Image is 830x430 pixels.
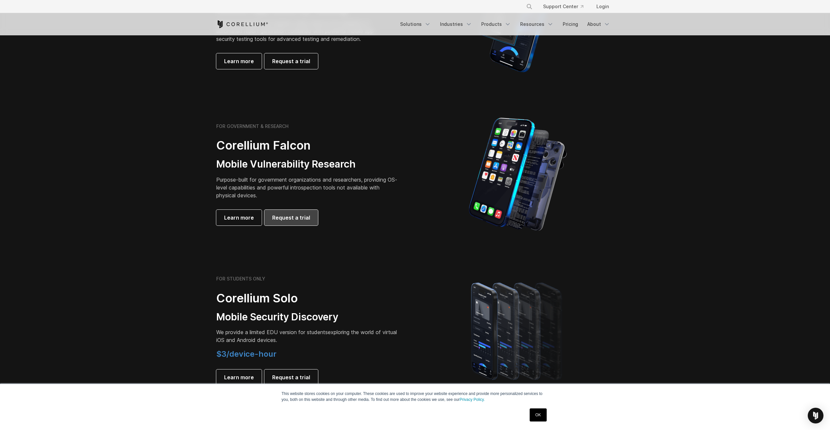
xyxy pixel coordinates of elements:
h3: Mobile Vulnerability Research [216,158,399,170]
h3: Mobile Security Discovery [216,311,399,323]
a: Request a trial [264,53,318,69]
div: Navigation Menu [518,1,614,12]
h2: Corellium Solo [216,291,399,306]
div: Navigation Menu [396,18,614,30]
a: Privacy Policy. [460,397,485,402]
div: Open Intercom Messenger [808,408,823,423]
span: Request a trial [272,57,310,65]
span: Request a trial [272,373,310,381]
a: Pricing [559,18,582,30]
h6: FOR STUDENTS ONLY [216,276,265,282]
span: Learn more [224,373,254,381]
h6: FOR GOVERNMENT & RESEARCH [216,123,289,129]
a: Industries [436,18,476,30]
span: Request a trial [272,214,310,222]
span: We provide a limited EDU version for students [216,329,328,335]
a: Request a trial [264,210,318,225]
a: Solutions [396,18,435,30]
h2: Corellium Falcon [216,138,399,153]
span: Learn more [224,214,254,222]
a: Learn more [216,53,262,69]
img: A lineup of four iPhone models becoming more gradient and blurred [458,273,577,388]
a: Support Center [538,1,589,12]
button: Search [523,1,535,12]
a: OK [530,408,546,421]
img: iPhone model separated into the mechanics used to build the physical device. [468,117,567,232]
p: This website stores cookies on your computer. These cookies are used to improve your website expe... [282,391,549,403]
a: Corellium Home [216,20,268,28]
a: Login [591,1,614,12]
a: Learn more [216,369,262,385]
span: Learn more [224,57,254,65]
p: Purpose-built for government organizations and researchers, providing OS-level capabilities and p... [216,176,399,199]
a: Resources [516,18,557,30]
p: exploring the world of virtual iOS and Android devices. [216,328,399,344]
a: About [583,18,614,30]
a: Request a trial [264,369,318,385]
span: $3/device-hour [216,349,276,359]
a: Products [477,18,515,30]
a: Learn more [216,210,262,225]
